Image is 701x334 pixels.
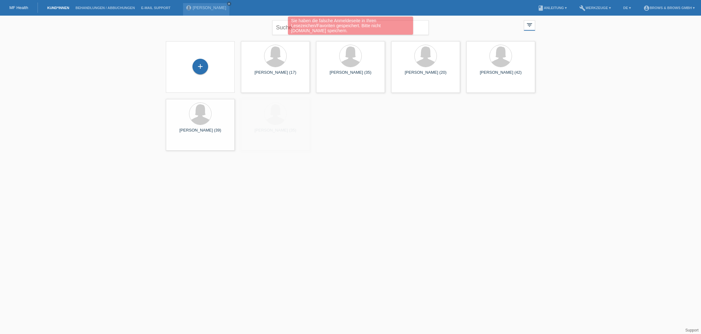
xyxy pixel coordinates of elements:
div: [PERSON_NAME] (42) [471,70,530,80]
a: Kund*innen [44,6,72,10]
div: [PERSON_NAME] (35) [321,70,380,80]
i: book [538,5,544,11]
div: [PERSON_NAME] (17) [246,70,305,80]
i: account_circle [643,5,650,11]
a: MF Health [9,5,28,10]
div: [PERSON_NAME] (20) [396,70,455,80]
i: close [228,2,231,5]
a: E-Mail Support [138,6,174,10]
a: close [227,2,231,6]
a: Behandlungen / Abbuchungen [72,6,138,10]
a: account_circleBrows & Brows GmbH ▾ [640,6,698,10]
div: [PERSON_NAME] (35) [246,128,305,138]
a: buildWerkzeuge ▾ [576,6,614,10]
div: Kund*in hinzufügen [193,61,208,72]
a: bookAnleitung ▾ [535,6,570,10]
a: [PERSON_NAME] [193,5,226,10]
div: [PERSON_NAME] (39) [171,128,230,138]
div: Sie haben die falsche Anmeldeseite in Ihren Lesezeichen/Favoriten gespeichert. Bitte nicht [DOMAI... [288,17,413,35]
a: Support [685,328,698,332]
a: DE ▾ [620,6,634,10]
i: build [579,5,586,11]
